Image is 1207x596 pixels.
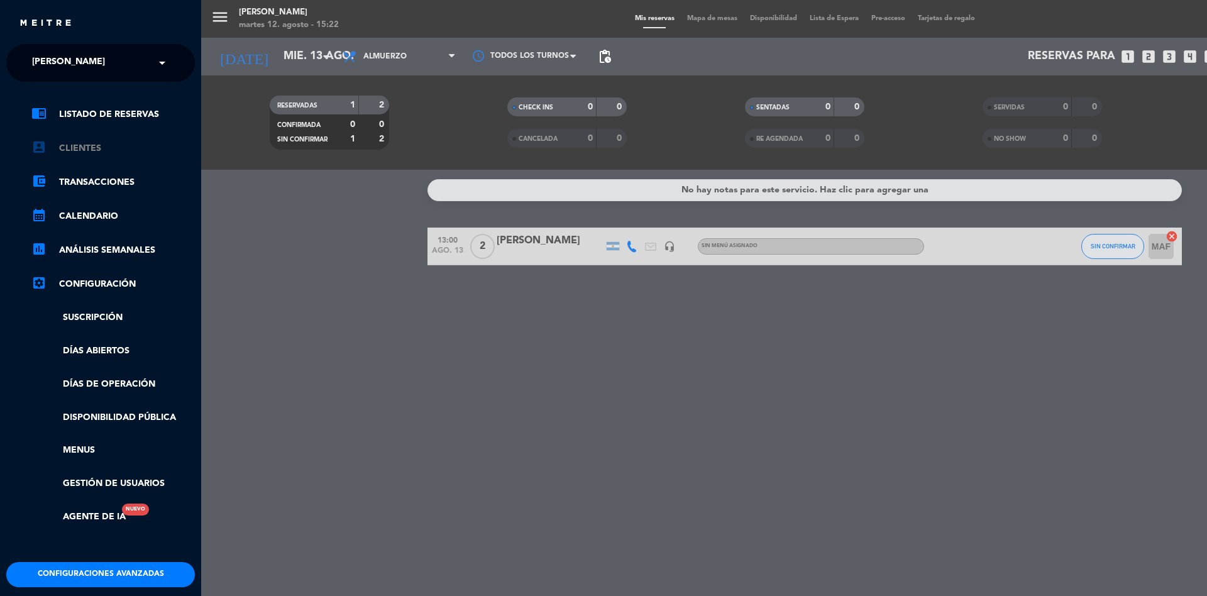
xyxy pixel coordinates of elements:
[31,344,195,358] a: Días abiertos
[31,377,195,392] a: Días de Operación
[31,443,195,458] a: Menus
[597,49,612,64] span: pending_actions
[31,411,195,425] a: Disponibilidad pública
[31,140,47,155] i: account_box
[31,275,47,290] i: settings_applications
[19,19,72,28] img: MEITRE
[31,141,195,156] a: account_boxClientes
[31,277,195,292] a: Configuración
[31,311,195,325] a: Suscripción
[122,504,149,516] div: Nuevo
[32,50,105,76] span: [PERSON_NAME]
[31,107,195,122] a: chrome_reader_modeListado de Reservas
[31,209,195,224] a: calendar_monthCalendario
[31,175,195,190] a: account_balance_walletTransacciones
[31,207,47,223] i: calendar_month
[31,243,195,258] a: assessmentANÁLISIS SEMANALES
[31,174,47,189] i: account_balance_wallet
[31,510,126,524] a: Agente de IANuevo
[6,562,195,587] button: Configuraciones avanzadas
[31,106,47,121] i: chrome_reader_mode
[31,477,195,491] a: Gestión de usuarios
[31,241,47,257] i: assessment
